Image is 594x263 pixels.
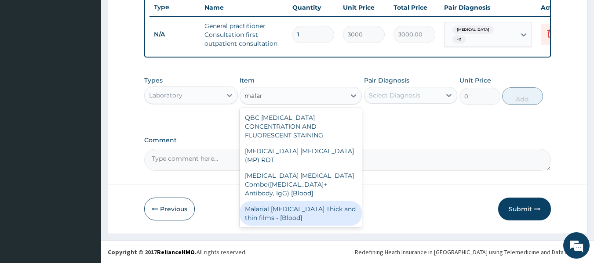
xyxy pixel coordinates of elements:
[16,44,36,66] img: d_794563401_company_1708531726252_794563401
[157,248,195,256] a: RelianceHMO
[101,241,594,263] footer: All rights reserved.
[459,76,491,85] label: Unit Price
[240,201,362,226] div: Malarial [MEDICAL_DATA] Thick and thin films - [Blood]
[149,91,182,100] div: Laboratory
[452,25,494,34] span: [MEDICAL_DATA]
[46,49,148,61] div: Chat with us now
[149,26,200,43] td: N/A
[200,17,288,52] td: General practitioner Consultation first outpatient consultation
[240,143,362,168] div: [MEDICAL_DATA] [MEDICAL_DATA] (MP) RDT
[355,248,587,256] div: Redefining Heath Insurance in [GEOGRAPHIC_DATA] using Telemedicine and Data Science!
[144,77,163,84] label: Types
[498,198,551,220] button: Submit
[240,168,362,201] div: [MEDICAL_DATA] [MEDICAL_DATA] Combo([MEDICAL_DATA]+ Antibody, IgG) [Blood]
[51,77,121,166] span: We're online!
[364,76,409,85] label: Pair Diagnosis
[240,76,255,85] label: Item
[452,35,466,44] span: + 2
[369,91,420,100] div: Select Diagnosis
[144,4,165,25] div: Minimize live chat window
[240,110,362,143] div: QBC [MEDICAL_DATA] CONCENTRATION AND FLUORESCENT STAINING
[4,172,168,203] textarea: Type your message and hit 'Enter'
[108,248,197,256] strong: Copyright © 2017 .
[502,87,543,105] button: Add
[144,137,551,144] label: Comment
[144,198,195,220] button: Previous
